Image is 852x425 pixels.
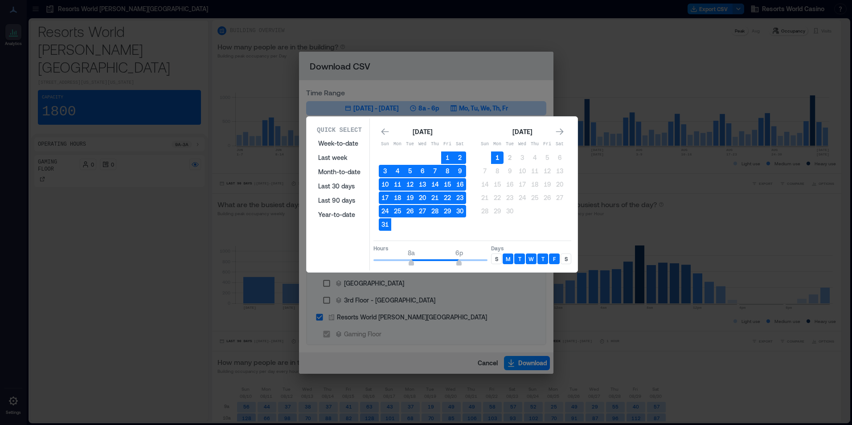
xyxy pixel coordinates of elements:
[379,141,391,148] p: Sun
[516,192,528,204] button: 24
[553,126,566,138] button: Go to next month
[404,192,416,204] button: 19
[408,249,415,257] span: 8a
[441,141,454,148] p: Fri
[528,255,534,262] p: W
[479,178,491,191] button: 14
[541,165,553,177] button: 12
[391,165,404,177] button: 4
[454,205,466,217] button: 30
[553,151,566,164] button: 6
[491,141,504,148] p: Mon
[441,151,454,164] button: 1
[379,165,391,177] button: 3
[528,151,541,164] button: 4
[510,127,535,137] div: [DATE]
[416,141,429,148] p: Wed
[429,205,441,217] button: 28
[553,178,566,191] button: 20
[454,165,466,177] button: 9
[504,165,516,177] button: 9
[565,255,568,262] p: S
[553,141,566,148] p: Sat
[491,165,504,177] button: 8
[313,136,366,151] button: Week-to-date
[528,138,541,151] th: Thursday
[313,193,366,208] button: Last 90 days
[416,205,429,217] button: 27
[379,205,391,217] button: 24
[491,192,504,204] button: 22
[479,205,491,217] button: 28
[504,141,516,148] p: Tue
[541,138,553,151] th: Friday
[491,151,504,164] button: 1
[516,178,528,191] button: 17
[516,151,528,164] button: 3
[504,138,516,151] th: Tuesday
[516,138,528,151] th: Wednesday
[313,208,366,222] button: Year-to-date
[455,249,463,257] span: 6p
[429,141,441,148] p: Thu
[541,178,553,191] button: 19
[454,141,466,148] p: Sat
[391,205,404,217] button: 25
[379,178,391,191] button: 10
[379,126,391,138] button: Go to previous month
[516,141,528,148] p: Wed
[379,138,391,151] th: Sunday
[404,141,416,148] p: Tue
[541,255,545,262] p: T
[528,141,541,148] p: Thu
[373,245,487,252] p: Hours
[313,151,366,165] button: Last week
[454,151,466,164] button: 2
[454,138,466,151] th: Saturday
[391,138,404,151] th: Monday
[491,205,504,217] button: 29
[541,192,553,204] button: 26
[391,141,404,148] p: Mon
[491,245,571,252] p: Days
[541,141,553,148] p: Fri
[518,255,521,262] p: T
[391,178,404,191] button: 11
[553,138,566,151] th: Saturday
[416,138,429,151] th: Wednesday
[454,192,466,204] button: 23
[429,165,441,177] button: 7
[553,192,566,204] button: 27
[491,138,504,151] th: Monday
[553,255,556,262] p: F
[553,165,566,177] button: 13
[416,165,429,177] button: 6
[454,178,466,191] button: 16
[504,205,516,217] button: 30
[404,178,416,191] button: 12
[429,192,441,204] button: 21
[404,138,416,151] th: Tuesday
[379,218,391,231] button: 31
[391,192,404,204] button: 18
[317,126,362,135] p: Quick Select
[441,165,454,177] button: 8
[541,151,553,164] button: 5
[479,165,491,177] button: 7
[504,178,516,191] button: 16
[313,179,366,193] button: Last 30 days
[506,255,510,262] p: M
[479,192,491,204] button: 21
[504,151,516,164] button: 2
[429,138,441,151] th: Thursday
[504,192,516,204] button: 23
[410,127,435,137] div: [DATE]
[416,178,429,191] button: 13
[479,138,491,151] th: Sunday
[528,178,541,191] button: 18
[516,165,528,177] button: 10
[416,192,429,204] button: 20
[429,178,441,191] button: 14
[404,165,416,177] button: 5
[528,192,541,204] button: 25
